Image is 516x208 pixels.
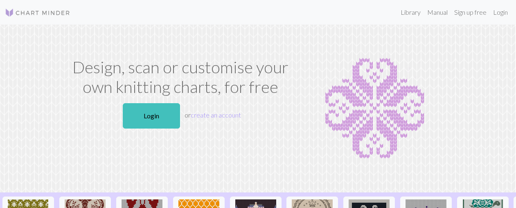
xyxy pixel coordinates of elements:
a: Login [490,4,511,20]
img: Logo [5,8,70,18]
a: Library [397,4,424,20]
a: Sign up free [451,4,490,20]
img: Chart example [302,57,448,160]
h1: Design, scan or customise your own knitting charts, for free [69,57,292,97]
a: Login [123,103,180,129]
p: or [69,100,292,132]
a: Manual [424,4,451,20]
a: create an account [191,111,241,119]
